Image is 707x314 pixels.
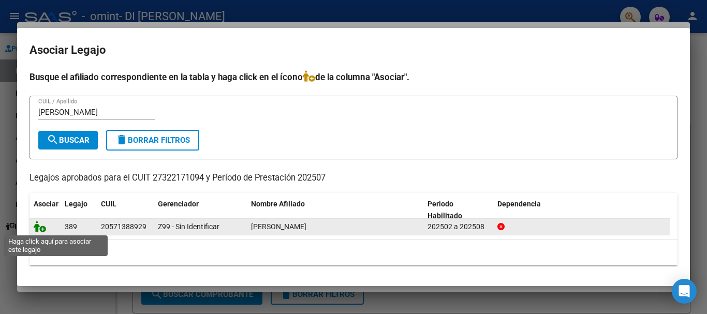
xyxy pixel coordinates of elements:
[154,193,247,227] datatable-header-cell: Gerenciador
[101,200,116,208] span: CUIL
[34,200,58,208] span: Asociar
[47,136,90,145] span: Buscar
[30,40,677,60] h2: Asociar Legajo
[428,221,489,233] div: 202502 a 202508
[61,193,97,227] datatable-header-cell: Legajo
[30,70,677,84] h4: Busque el afiliado correspondiente en la tabla y haga click en el ícono de la columna "Asociar".
[30,193,61,227] datatable-header-cell: Asociar
[115,136,190,145] span: Borrar Filtros
[101,221,146,233] div: 20571388929
[158,222,219,231] span: Z99 - Sin Identificar
[251,222,306,231] span: LEDESMA MIGUEL ALVARO
[493,193,670,227] datatable-header-cell: Dependencia
[247,193,423,227] datatable-header-cell: Nombre Afiliado
[423,193,493,227] datatable-header-cell: Periodo Habilitado
[115,133,128,146] mat-icon: delete
[65,222,77,231] span: 389
[158,200,199,208] span: Gerenciador
[106,130,199,151] button: Borrar Filtros
[47,133,59,146] mat-icon: search
[428,200,462,220] span: Periodo Habilitado
[30,172,677,185] p: Legajos aprobados para el CUIT 27322171094 y Período de Prestación 202507
[97,193,154,227] datatable-header-cell: CUIL
[672,279,697,304] div: Open Intercom Messenger
[497,200,541,208] span: Dependencia
[65,200,87,208] span: Legajo
[30,240,677,265] div: 1 registros
[251,200,305,208] span: Nombre Afiliado
[38,131,98,149] button: Buscar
